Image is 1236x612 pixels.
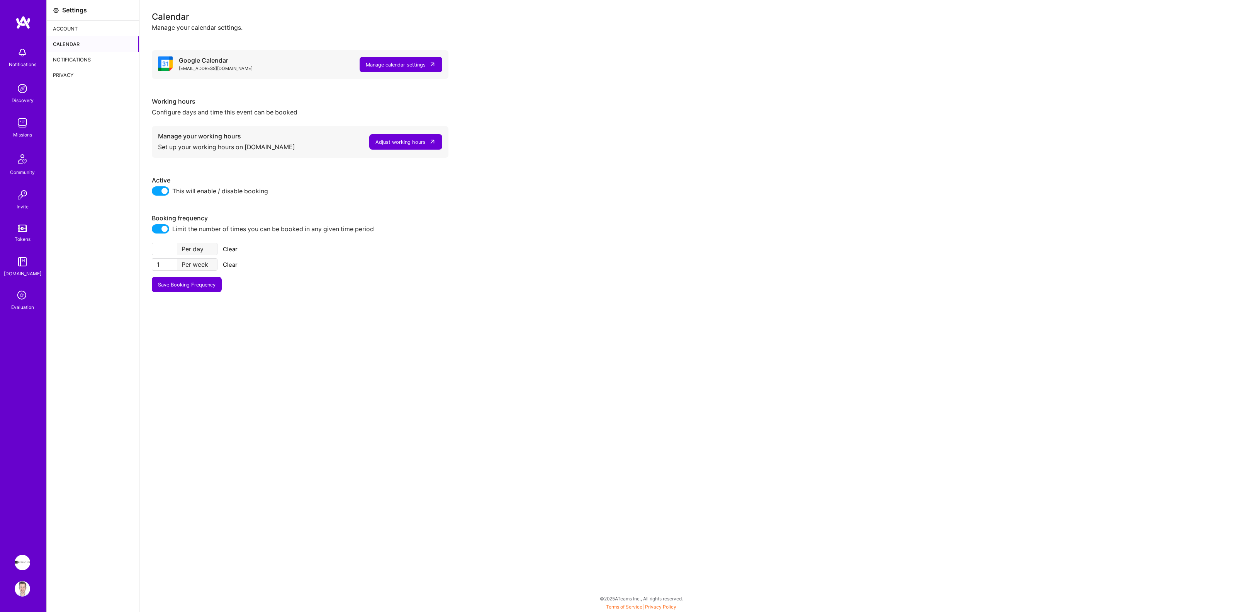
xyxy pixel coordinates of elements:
a: Privacy Policy [645,604,676,610]
img: User Avatar [15,581,30,597]
i: icon SelectionTeam [15,288,30,303]
div: Google Calendar [179,56,253,65]
div: Manage your calendar settings. [152,24,1224,32]
div: Calendar [47,36,139,52]
div: Set up your working hours on [DOMAIN_NAME] [158,140,295,152]
span: This will enable / disable booking [172,186,268,196]
img: guide book [15,254,30,269]
div: Adjust working hours [375,138,426,146]
div: Settings [62,6,87,14]
i: icon Settings [53,7,59,14]
a: User Avatar [13,581,32,597]
div: [EMAIL_ADDRESS][DOMAIN_NAME] [179,65,253,73]
button: Save Booking Frequency [152,277,222,292]
i: icon LinkArrow [429,138,436,145]
div: [DOMAIN_NAME] [4,269,41,278]
div: Missions [13,131,32,139]
button: Clear [221,243,240,255]
button: Adjust working hours [369,134,442,150]
div: Privacy [47,67,139,83]
div: Working hours [152,97,448,106]
a: Terms of Service [606,604,642,610]
i: icon LinkArrow [429,61,436,68]
div: Active [152,176,448,184]
img: tokens [18,225,27,232]
i: icon Google [158,56,173,71]
div: Evaluation [11,303,34,311]
div: © 2025 ATeams Inc., All rights reserved. [46,589,1236,608]
div: Calendar [152,12,1224,20]
span: Limit the number of times you can be booked in any given time period [172,224,374,234]
a: Apprentice: Life science technology services [13,555,32,570]
div: Tokens [15,235,31,243]
div: Account [47,21,139,36]
div: Per week [177,259,217,270]
div: Notifications [47,52,139,67]
button: Clear [221,258,240,271]
img: discovery [15,81,30,96]
div: Manage calendar settings [366,61,426,69]
div: Configure days and time this event can be booked [152,106,448,117]
div: Manage your working hours [158,132,295,140]
div: Discovery [12,96,34,104]
img: teamwork [15,115,30,131]
div: Community [10,168,35,176]
span: | [606,604,676,610]
img: Community [13,150,32,168]
div: Invite [17,203,29,211]
img: Invite [15,187,30,203]
div: Booking frequency [152,214,448,222]
div: Per day [177,243,217,255]
img: bell [15,45,30,60]
img: logo [15,15,31,29]
button: Manage calendar settings [360,57,442,72]
div: Notifications [9,60,36,68]
img: Apprentice: Life science technology services [15,555,30,570]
